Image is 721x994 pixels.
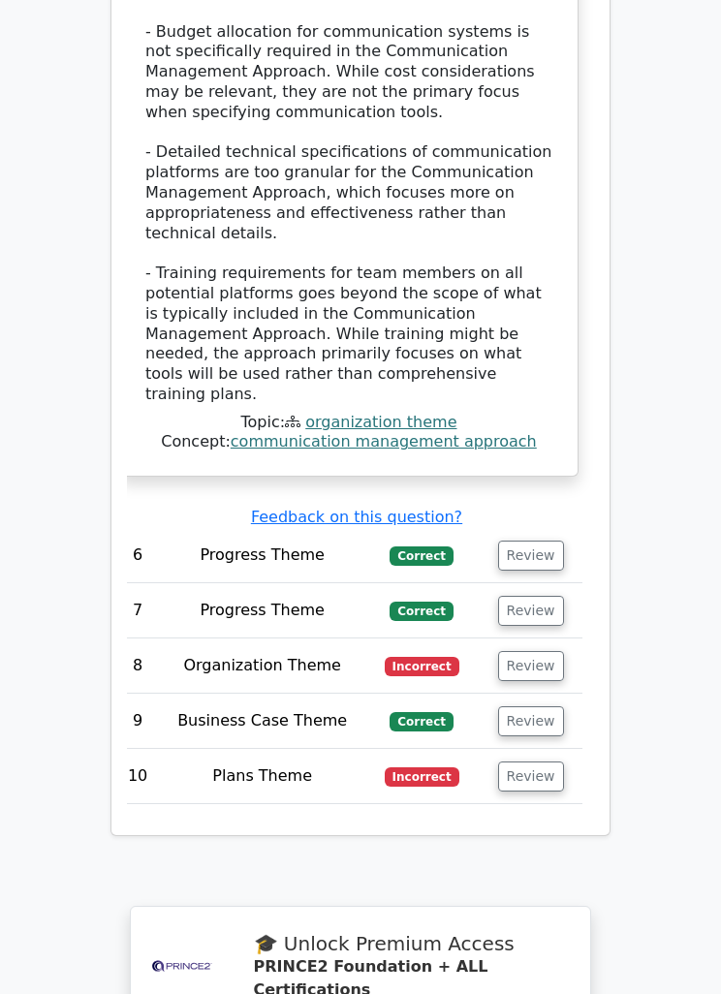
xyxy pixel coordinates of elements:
span: Incorrect [385,767,459,787]
td: Plans Theme [160,749,364,804]
a: organization theme [305,413,456,431]
span: Correct [390,546,453,566]
span: Correct [390,712,453,731]
td: Progress Theme [160,528,364,583]
button: Review [498,706,564,736]
button: Review [498,651,564,681]
td: 9 [115,694,160,749]
a: Feedback on this question? [251,508,462,526]
td: 8 [115,638,160,694]
span: Correct [390,602,453,621]
div: Concept: [134,432,564,452]
td: 10 [115,749,160,804]
button: Review [498,596,564,626]
td: 6 [115,528,160,583]
button: Review [498,541,564,571]
div: Topic: [134,413,564,433]
a: communication management approach [231,432,537,450]
td: 7 [115,583,160,638]
td: Progress Theme [160,583,364,638]
button: Review [498,761,564,792]
td: Business Case Theme [160,694,364,749]
td: Organization Theme [160,638,364,694]
span: Incorrect [385,657,459,676]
